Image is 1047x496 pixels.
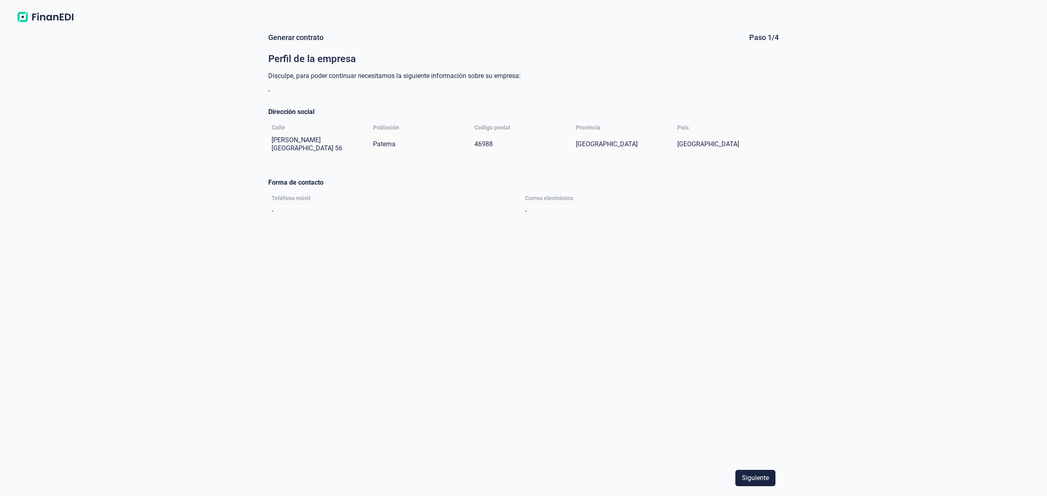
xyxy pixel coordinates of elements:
[677,140,739,148] div: [GEOGRAPHIC_DATA]
[525,207,527,215] div: -
[749,33,779,42] div: Paso 1/4
[13,10,78,25] img: Logo de aplicación
[576,140,638,148] div: [GEOGRAPHIC_DATA]
[272,136,370,152] div: [PERSON_NAME][GEOGRAPHIC_DATA] 56
[268,87,779,95] div: -
[373,140,395,148] div: Paterna
[268,33,324,42] div: Generar contrato
[268,72,779,80] div: Disculpe, para poder continuar necesitamos la siguiente información sobre su empresa:
[735,470,775,486] button: Siguiente
[373,124,399,131] div: Población
[268,169,779,187] div: Forma de contacto
[272,207,273,215] div: -
[677,124,689,131] div: País
[272,195,310,201] div: Teléfono móvil
[474,140,493,148] div: 46988
[576,124,600,131] div: Provincia
[268,108,779,116] div: Dirección social
[272,124,285,131] div: Calle
[474,124,510,131] div: Codigo postal
[268,52,779,65] div: Perfil de la empresa
[525,195,573,201] div: Correo electrónico
[742,473,769,483] span: Siguiente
